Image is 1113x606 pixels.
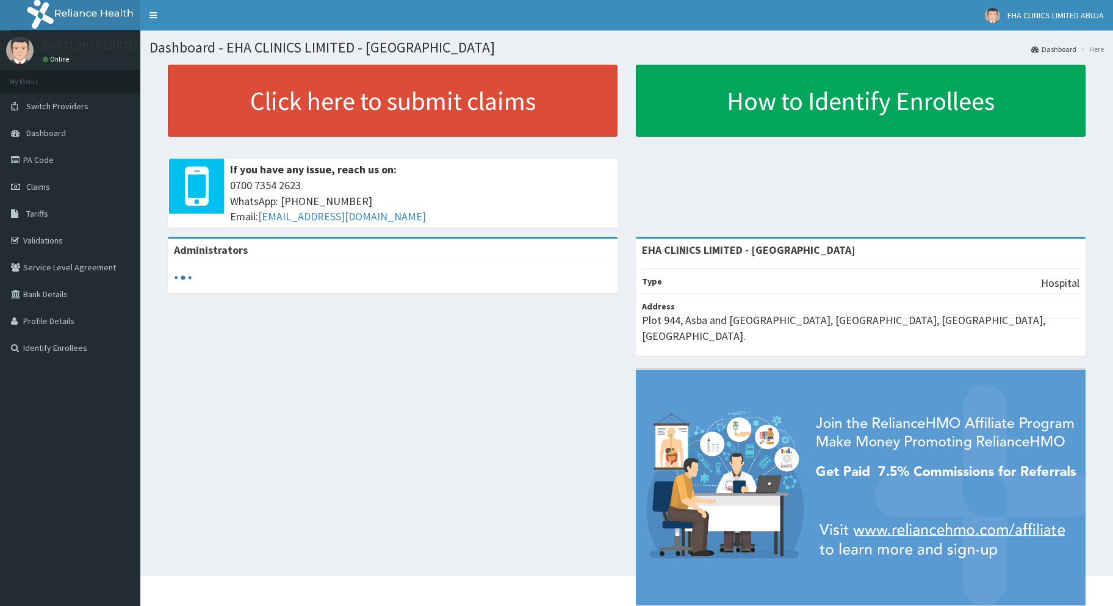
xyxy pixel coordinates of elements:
[1007,10,1104,21] span: EHA CLINICS LIMITED ABUJA
[1041,275,1079,291] p: Hospital
[1078,44,1104,54] li: Here
[26,101,88,112] span: Switch Providers
[6,37,34,64] img: User Image
[642,312,1079,344] p: Plot 944, Asba and [GEOGRAPHIC_DATA], [GEOGRAPHIC_DATA], [GEOGRAPHIC_DATA], [GEOGRAPHIC_DATA].
[642,276,662,287] b: Type
[636,65,1086,137] a: How to Identify Enrollees
[168,65,618,137] a: Click here to submit claims
[230,162,397,176] b: If you have any issue, reach us on:
[985,8,1000,23] img: User Image
[26,128,66,139] span: Dashboard
[174,269,192,287] svg: audio-loading
[26,181,50,192] span: Claims
[26,208,48,219] span: Tariffs
[636,370,1086,605] img: provider-team-banner.png
[43,40,175,51] p: EHA CLINICS LIMITED ABUJA
[642,301,675,312] b: Address
[174,243,248,257] b: Administrators
[642,243,855,257] strong: EHA CLINICS LIMITED - [GEOGRAPHIC_DATA]
[43,55,72,63] a: Online
[230,178,611,225] span: 0700 7354 2623 WhatsApp: [PHONE_NUMBER] Email:
[258,209,426,223] a: [EMAIL_ADDRESS][DOMAIN_NAME]
[1031,44,1076,54] a: Dashboard
[149,40,1104,56] h1: Dashboard - EHA CLINICS LIMITED - [GEOGRAPHIC_DATA]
